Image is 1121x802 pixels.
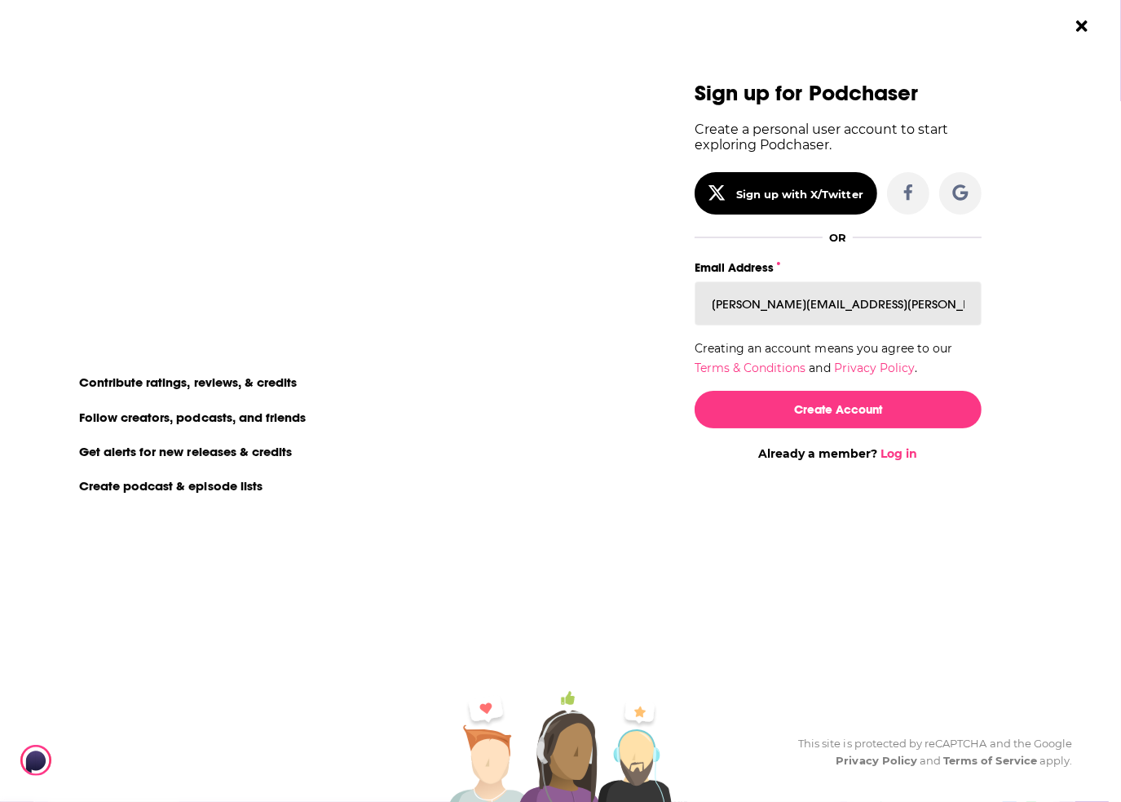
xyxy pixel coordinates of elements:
div: OR [829,231,846,244]
li: Contribute ratings, reviews, & credits [69,371,309,392]
img: Podchaser - Follow, Share and Rate Podcasts [20,745,177,776]
li: Follow creators, podcasts, and friends [69,406,318,428]
button: Close Button [1066,11,1097,42]
div: This site is protected by reCAPTCHA and the Google and apply. [785,735,1072,769]
button: Sign up with X/Twitter [695,172,877,215]
p: Create a personal user account to start exploring Podchaser. [695,122,982,153]
a: Podchaser - Follow, Share and Rate Podcasts [20,745,164,776]
a: Terms of Service [943,754,1037,767]
h3: Sign up for Podchaser [695,82,982,105]
div: Sign up with X/Twitter [736,188,863,201]
li: Create podcast & episode lists [69,475,274,496]
div: Creating an account means you agree to our and . [695,339,982,378]
input: Email Address [695,281,982,326]
label: Email Address [695,257,982,278]
div: Already a member? [695,446,982,461]
a: Log in [880,446,917,461]
button: Create Account [695,391,982,428]
a: Privacy Policy [836,754,918,767]
li: Get alerts for new releases & credits [69,441,303,462]
li: On Podchaser you can: [69,343,395,358]
a: Privacy Policy [834,361,916,375]
a: Log in [69,86,121,109]
a: Terms & Conditions [695,361,806,375]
